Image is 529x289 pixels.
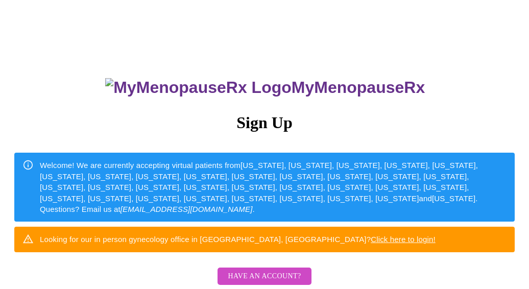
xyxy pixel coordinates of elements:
[228,270,301,283] span: Have an account?
[105,78,291,97] img: MyMenopauseRx Logo
[371,235,436,244] a: Click here to login!
[40,230,436,249] div: Looking for our in person gynecology office in [GEOGRAPHIC_DATA], [GEOGRAPHIC_DATA]?
[40,156,507,219] div: Welcome! We are currently accepting virtual patients from [US_STATE], [US_STATE], [US_STATE], [US...
[215,279,314,287] a: Have an account?
[14,113,515,132] h3: Sign Up
[121,205,253,213] em: [EMAIL_ADDRESS][DOMAIN_NAME]
[16,78,515,97] h3: MyMenopauseRx
[218,268,311,285] button: Have an account?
